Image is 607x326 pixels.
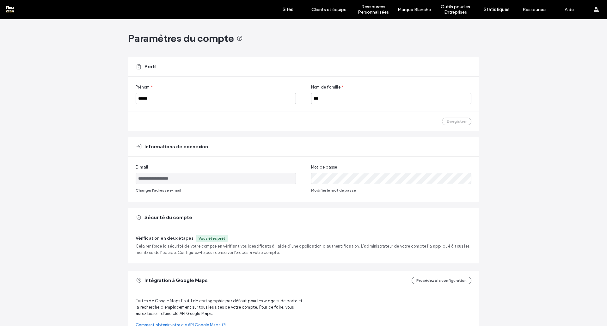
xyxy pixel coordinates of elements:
span: Cela renforce la sécurité de votre compte en vérifiant vos identifiants à l'aide d'une applicatio... [136,243,471,256]
span: Nom de famille [311,84,340,90]
button: Modifier le mot de passe [311,187,356,194]
label: Ressources [523,7,547,12]
span: Informations de connexion [144,143,208,150]
input: Mot de passe [311,173,471,184]
label: Outils pour les Entreprises [433,4,477,15]
button: Changer l'adresse e-mail [136,187,181,194]
label: Clients et équipe [311,7,346,12]
span: Profil [144,63,156,70]
label: Sites [283,7,293,12]
label: Ressources Personnalisées [351,4,395,15]
label: Aide [565,7,574,12]
input: Nom de famille [311,93,471,104]
span: Intégration à Google Maps [144,277,208,284]
span: Prénom [136,84,150,90]
span: Vérification en deux étapes [136,236,193,241]
span: E-mail [136,164,148,170]
span: Faites de Google Maps l'outil de cartographie par défaut pour les widgets de carte et la recherch... [136,298,303,317]
span: Paramètres du compte [128,32,234,45]
label: Statistiques [484,7,510,12]
label: Marque Blanche [398,7,431,12]
input: Prénom [136,93,296,104]
button: Procédez à la configuration [412,277,471,284]
span: Sécurité du compte [144,214,192,221]
input: E-mail [136,173,296,184]
span: Mot de passe [311,164,337,170]
div: Vous êtes prêt [199,236,225,241]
